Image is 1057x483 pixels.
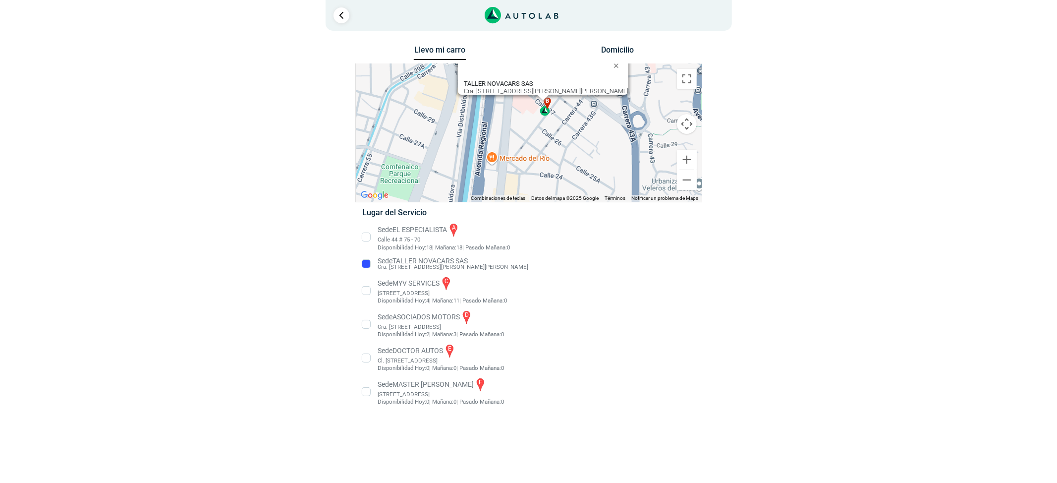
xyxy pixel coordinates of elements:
button: Cerrar [607,54,630,77]
b: TALLER NOVACARS SAS [464,80,533,87]
button: Cambiar a la vista en pantalla completa [677,69,697,89]
button: Domicilio [591,45,643,60]
span: Datos del mapa ©2025 Google [532,195,599,201]
button: Reducir [677,170,697,190]
button: Controles de visualización del mapa [677,114,697,134]
a: Abre esta zona en Google Maps (se abre en una nueva ventana) [358,189,391,202]
span: b [545,97,549,106]
div: Cra. [STREET_ADDRESS][PERSON_NAME][PERSON_NAME] [464,80,628,95]
button: Llevo mi carro [414,45,466,60]
button: Combinaciones de teclas [471,195,526,202]
img: Google [358,189,391,202]
a: Notificar un problema de Maps [632,195,699,201]
a: Link al sitio de autolab [485,10,558,19]
h5: Lugar del Servicio [362,208,695,217]
a: Ir al paso anterior [334,7,349,23]
button: Ampliar [677,150,697,170]
a: Términos (se abre en una nueva pestaña) [605,195,626,201]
